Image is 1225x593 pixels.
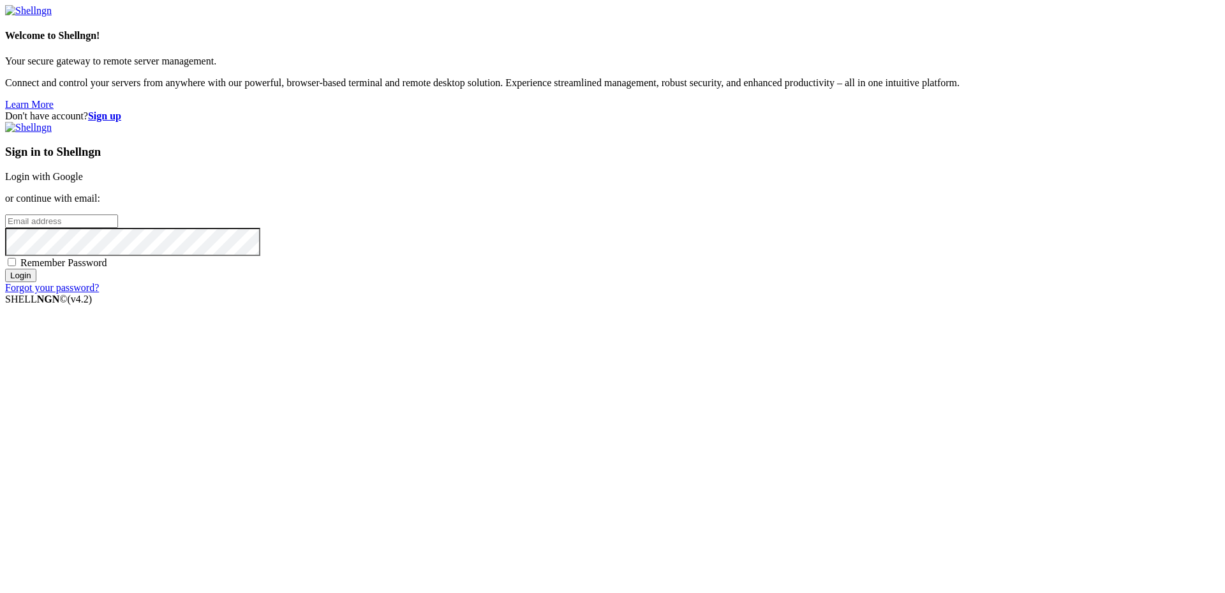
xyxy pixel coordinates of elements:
img: Shellngn [5,122,52,133]
input: Remember Password [8,258,16,266]
p: Connect and control your servers from anywhere with our powerful, browser-based terminal and remo... [5,77,1220,89]
input: Email address [5,214,118,228]
span: 4.2.0 [68,294,93,304]
img: Shellngn [5,5,52,17]
a: Sign up [88,110,121,121]
a: Forgot your password? [5,282,99,293]
span: Remember Password [20,257,107,268]
span: SHELL © [5,294,92,304]
h3: Sign in to Shellngn [5,145,1220,159]
a: Learn More [5,99,54,110]
a: Login with Google [5,171,83,182]
p: or continue with email: [5,193,1220,204]
input: Login [5,269,36,282]
p: Your secure gateway to remote server management. [5,56,1220,67]
h4: Welcome to Shellngn! [5,30,1220,41]
div: Don't have account? [5,110,1220,122]
b: NGN [37,294,60,304]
